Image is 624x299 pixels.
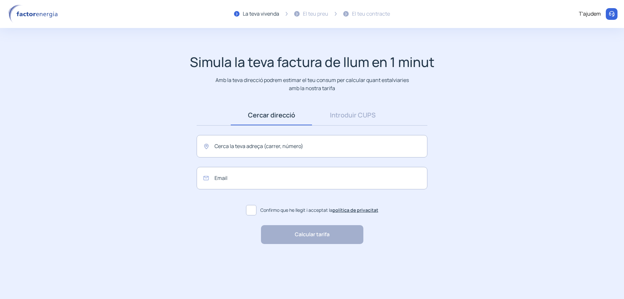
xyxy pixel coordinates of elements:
[332,207,378,213] a: política de privacitat
[312,105,393,125] a: Introduir CUPS
[6,5,62,23] img: logo factor
[352,10,390,18] div: El teu contracte
[303,10,328,18] div: El teu preu
[190,54,435,70] h1: Simula la teva factura de llum en 1 minut
[231,105,312,125] a: Cercar direcció
[214,76,410,92] p: Amb la teva direcció podrem estimar el teu consum per calcular quant estalviaries amb la nostra t...
[243,10,279,18] div: La teva vivenda
[608,11,615,17] img: llamar
[260,207,378,214] span: Confirmo que he llegit i acceptat la
[579,10,601,18] div: T'ajudem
